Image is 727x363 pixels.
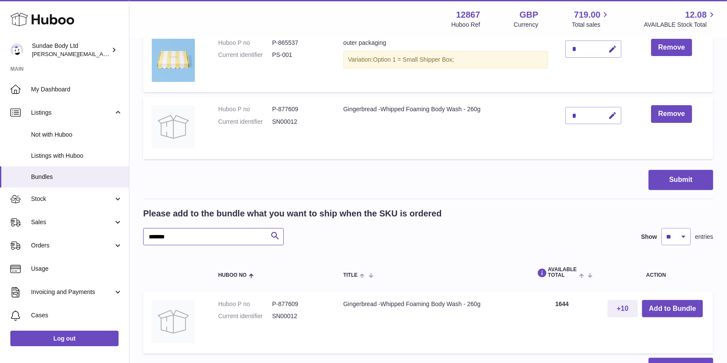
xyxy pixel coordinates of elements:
label: Show [641,233,657,241]
strong: 12867 [456,9,480,21]
th: Action [599,258,713,287]
dt: Huboo P no [218,39,272,47]
td: Gingerbread -Whipped Foaming Body Wash - 260g [335,97,557,159]
h2: Please add to the bundle what you want to ship when the SKU is ordered [143,208,442,219]
span: Option 1 = Small Shipper Box; [373,56,454,63]
a: 12.08 AVAILABLE Stock Total [644,9,717,29]
strong: GBP [520,9,538,21]
dt: Huboo P no [218,105,272,113]
span: Orders [31,241,113,250]
dd: PS-001 [272,51,326,59]
span: Huboo no [218,272,247,278]
button: Add to Bundle [642,300,703,318]
td: Gingerbread -Whipped Foaming Body Wash - 260g [335,291,525,354]
span: Cases [31,311,122,319]
button: Submit [649,170,713,190]
dt: Current identifier [218,51,272,59]
dt: Current identifier [218,312,272,320]
img: Gingerbread -Whipped Foaming Body Wash - 260g [152,300,195,343]
span: Sales [31,218,113,226]
span: Stock [31,195,113,203]
dd: SN00012 [272,312,326,320]
span: Invoicing and Payments [31,288,113,296]
span: 719.00 [574,9,600,21]
span: Bundles [31,173,122,181]
a: Log out [10,331,119,346]
span: AVAILABLE Stock Total [644,21,717,29]
img: outer packaging [152,39,195,82]
span: Listings [31,109,113,117]
dt: Current identifier [218,118,272,126]
span: entries [695,233,713,241]
span: Total sales [572,21,610,29]
div: Huboo Ref [451,21,480,29]
img: Gingerbread -Whipped Foaming Body Wash - 260g [152,105,195,148]
dd: P-877609 [272,105,326,113]
span: AVAILABLE Total [534,267,577,278]
span: [PERSON_NAME][EMAIL_ADDRESS][DOMAIN_NAME] [32,50,173,57]
button: Remove [651,39,692,56]
button: +10 [608,300,638,318]
img: dianne@sundaebody.com [10,44,23,56]
div: Currency [514,21,539,29]
dt: Huboo P no [218,300,272,308]
a: 719.00 Total sales [572,9,610,29]
span: Listings with Huboo [31,152,122,160]
div: Sundae Body Ltd [32,42,110,58]
div: Variation: [343,51,548,69]
dd: P-877609 [272,300,326,308]
dd: P-865537 [272,39,326,47]
span: Title [343,272,357,278]
span: Not with Huboo [31,131,122,139]
td: 1644 [525,291,599,354]
td: outer packaging [335,30,557,93]
span: 12.08 [685,9,707,21]
dd: SN00012 [272,118,326,126]
span: My Dashboard [31,85,122,94]
span: Usage [31,265,122,273]
button: Remove [651,105,692,123]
